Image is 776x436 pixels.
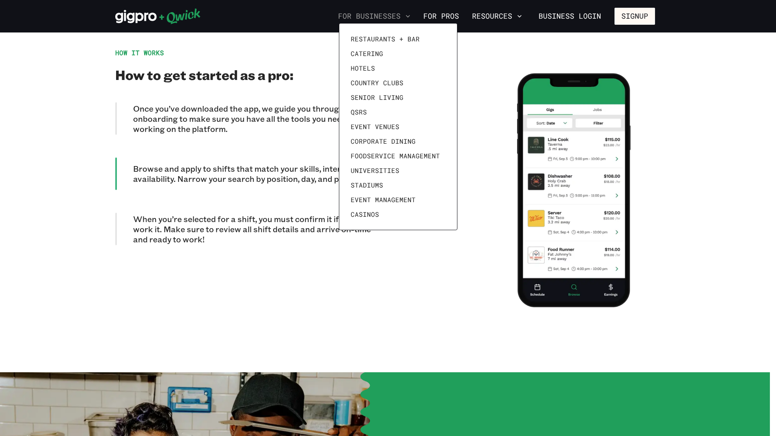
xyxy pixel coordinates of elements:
span: Casinos [351,210,379,218]
span: Corporate Dining [351,137,416,145]
span: Stadiums [351,181,383,189]
span: Country Clubs [351,79,403,87]
span: Senior Living [351,93,403,101]
span: Hotels [351,64,375,72]
span: Universities [351,166,399,175]
span: Foodservice Management [351,152,440,160]
span: Event Management [351,196,416,204]
span: Catering [351,50,383,58]
span: Restaurants + Bar [351,35,420,43]
span: Event Venues [351,123,399,131]
span: QSRs [351,108,367,116]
